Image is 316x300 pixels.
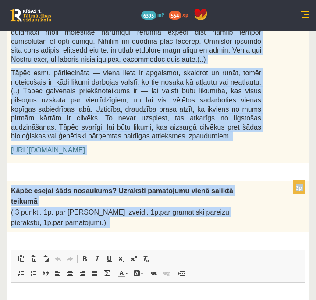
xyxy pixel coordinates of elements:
a: По ширине [89,268,101,279]
a: Надстрочный индекс [128,253,140,265]
a: Вставить / удалить маркированный список [27,268,39,279]
a: Курсив (⌘+I) [91,253,103,265]
a: Полужирный (⌘+B) [78,253,91,265]
a: Убрать форматирование [140,253,152,265]
body: Визуальный текстовый редактор, wiswyg-editor-user-answer-47433816049960 [9,9,284,18]
span: Tāpēc esmu pārliecināta — viena lieta ir apgaismot, skaidrot un runāt, tomēr noteicošais ir, kādi... [11,69,261,140]
a: [URL][DOMAIN_NAME] [11,146,85,154]
a: По левому краю [52,268,64,279]
span: 6395 [141,11,156,20]
a: Вставить только текст (⌘+⇧+V) [27,253,39,265]
a: Цитата [39,268,52,279]
a: Rīgas 1. Tālmācības vidusskola [10,9,51,22]
a: Вставить (⌘+V) [15,253,27,265]
a: Убрать ссылку [160,268,173,279]
a: Повторить (⌘+Y) [64,253,76,265]
a: Математика [101,268,113,279]
span: mP [157,11,164,18]
a: Цвет текста [115,268,131,279]
body: Визуальный текстовый редактор, wiswyg-editor-user-answer-47433815554740 [9,9,284,18]
a: Вставить из Word [39,253,52,265]
body: Визуальный текстовый редактор, wiswyg-editor-user-answer-47433815900740 [9,9,284,18]
span: xp [182,11,188,18]
p: 3p [293,180,305,194]
a: Вставить разрыв страницы для печати [175,268,187,279]
span: Kāpēc esejai šāds nosaukums? Uzraksti pamatojumu vienā saliktā teikumā [11,187,233,205]
a: Цвет фона [131,268,146,279]
span: ( 3 punkti, 1p. par [PERSON_NAME] izveidi, 1p.par gramatiski pareizu pierakstu, 1p.par pamatojumu). [11,208,229,226]
span: 554 [169,11,181,20]
a: Вставить / удалить нумерованный список [15,268,27,279]
a: По центру [64,268,76,279]
a: Вставить/Редактировать ссылку (⌘+K) [148,268,160,279]
body: Визуальный текстовый редактор, wiswyg-editor-user-answer-47433816228160 [9,9,284,18]
a: Подчеркнутый (⌘+U) [103,253,115,265]
body: Визуальный текстовый редактор, wiswyg-editor-user-answer-47433815817460 [9,9,284,18]
a: Отменить (⌘+Z) [52,253,64,265]
a: 554 xp [169,11,192,18]
a: По правому краю [76,268,89,279]
body: Визуальный текстовый редактор, wiswyg-editor-user-answer-47433815640980 [9,9,284,18]
a: Подстрочный индекс [115,253,128,265]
